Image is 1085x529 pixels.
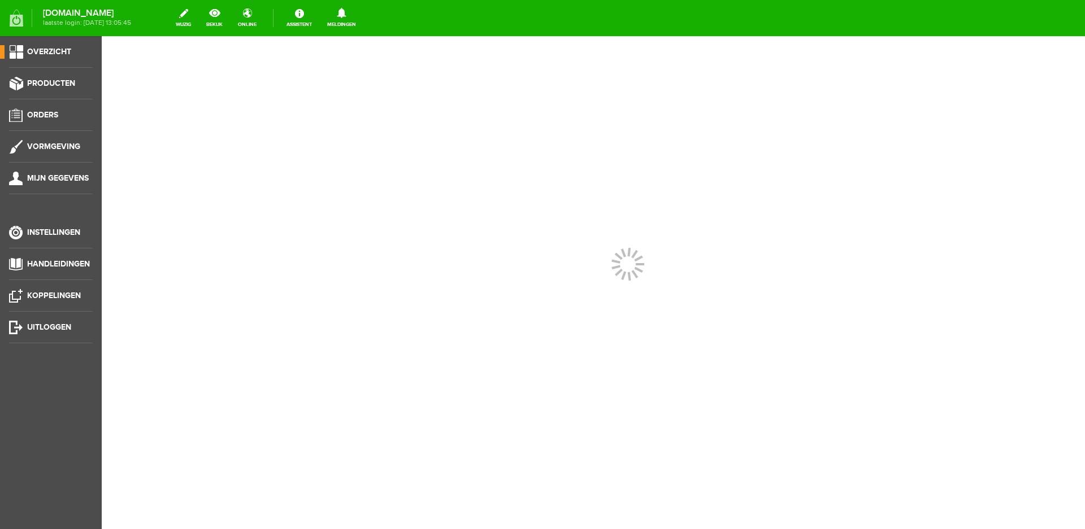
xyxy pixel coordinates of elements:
span: Handleidingen [27,259,90,269]
a: Meldingen [320,6,363,30]
a: bekijk [199,6,229,30]
a: Assistent [280,6,319,30]
span: Vormgeving [27,142,80,151]
span: Koppelingen [27,291,81,300]
a: online [231,6,263,30]
span: laatste login: [DATE] 13:05:45 [43,20,131,26]
strong: [DOMAIN_NAME] [43,10,131,16]
span: Uitloggen [27,322,71,332]
span: Producten [27,78,75,88]
span: Orders [27,110,58,120]
span: Instellingen [27,228,80,237]
span: Mijn gegevens [27,173,89,183]
a: wijzig [169,6,198,30]
span: Overzicht [27,47,71,56]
